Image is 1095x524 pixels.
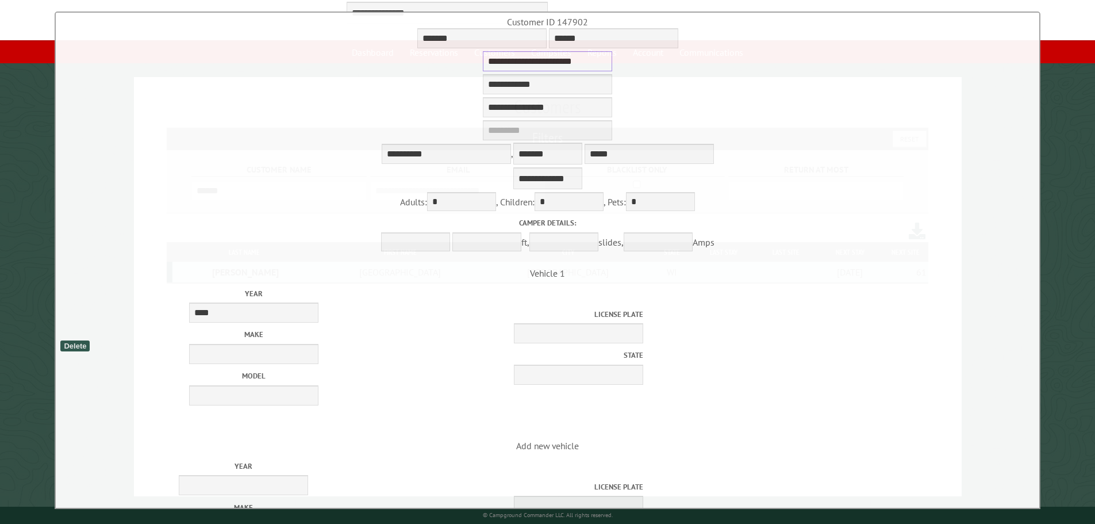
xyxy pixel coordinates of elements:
[59,217,1036,254] div: ft, slides, Amps
[59,16,1036,28] div: Customer ID 147902
[111,502,375,513] label: Make
[59,97,1036,192] div: ,
[125,288,382,299] label: Year
[125,329,382,340] label: Make
[483,511,613,519] small: © Campground Commander LLC. All rights reserved.
[59,192,1036,214] div: Adults: , Children: , Pets:
[60,341,90,351] div: Delete
[386,309,643,320] label: License Plate
[59,217,1036,228] label: Camper details:
[125,370,382,381] label: Model
[59,267,1036,413] span: Vehicle 1
[379,481,644,492] label: License Plate
[111,461,375,472] label: Year
[386,350,643,361] label: State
